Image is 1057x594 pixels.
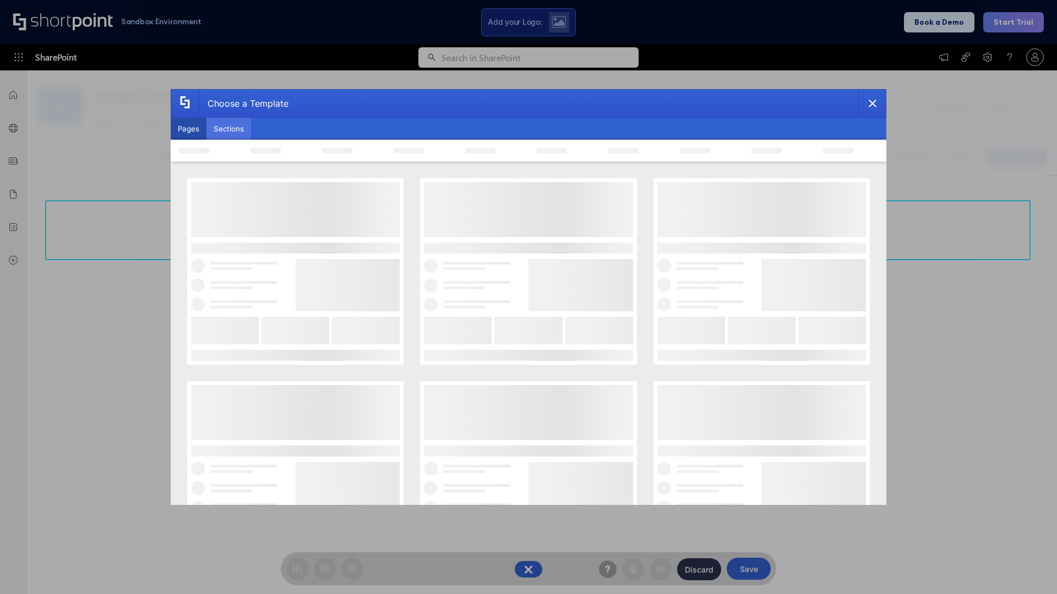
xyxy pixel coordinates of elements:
div: template selector [171,89,886,505]
div: Choose a Template [199,90,288,117]
button: Pages [171,118,206,140]
iframe: Chat Widget [1002,541,1057,594]
button: Sections [206,118,251,140]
